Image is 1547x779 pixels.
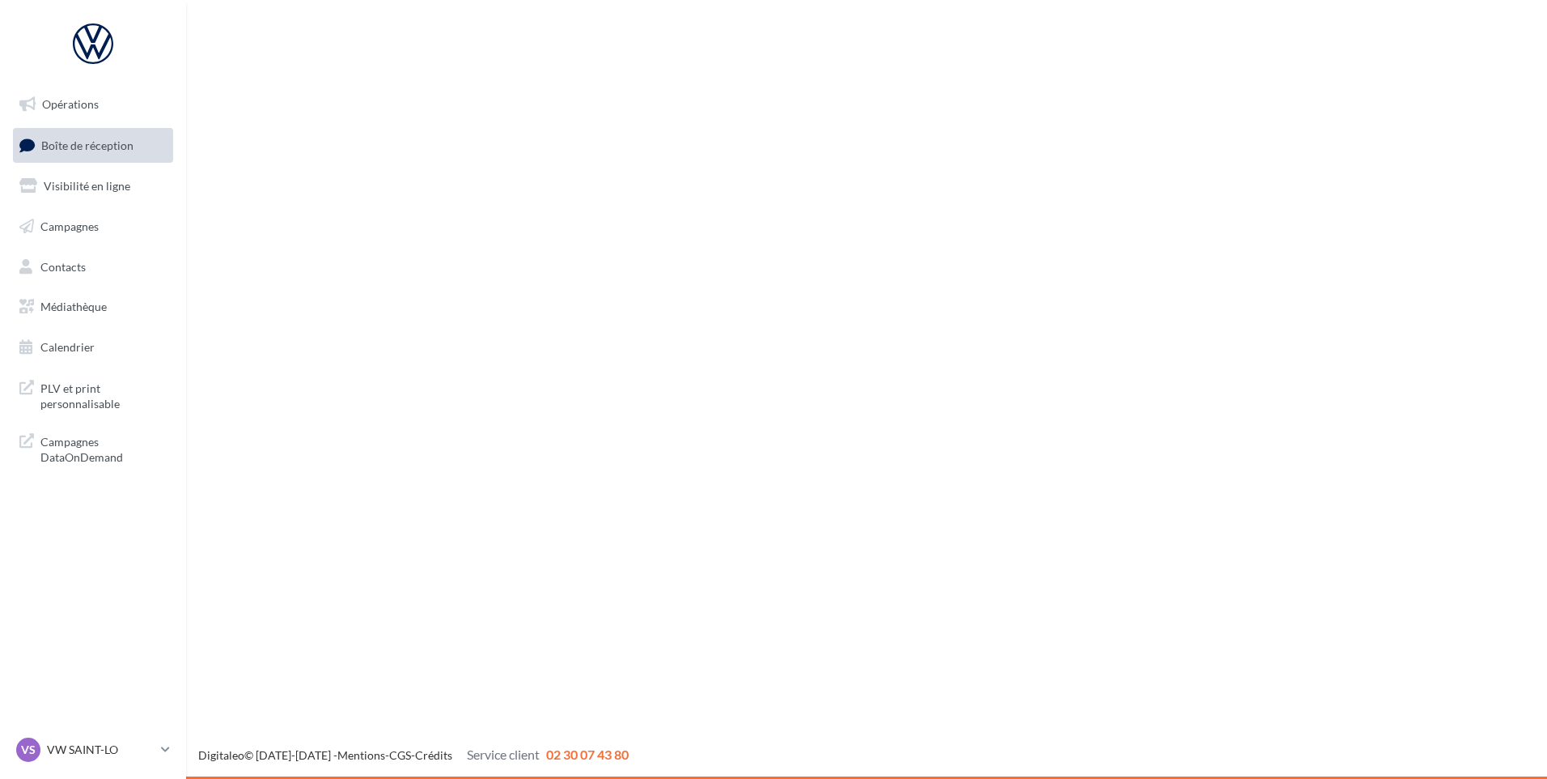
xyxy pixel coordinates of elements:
span: Calendrier [40,340,95,354]
a: Campagnes DataOnDemand [10,424,176,472]
a: Opérations [10,87,176,121]
span: Campagnes DataOnDemand [40,431,167,466]
a: Contacts [10,250,176,284]
span: Contacts [40,259,86,273]
span: Visibilité en ligne [44,179,130,193]
span: Campagnes [40,219,99,233]
a: Digitaleo [198,748,244,762]
a: Calendrier [10,330,176,364]
a: VS VW SAINT-LO [13,734,173,765]
span: Boîte de réception [41,138,134,151]
a: Campagnes [10,210,176,244]
a: CGS [389,748,411,762]
a: Mentions [337,748,385,762]
span: Opérations [42,97,99,111]
span: Médiathèque [40,300,107,313]
p: VW SAINT-LO [47,742,155,758]
span: © [DATE]-[DATE] - - - [198,748,629,762]
a: Boîte de réception [10,128,176,163]
a: Médiathèque [10,290,176,324]
a: Visibilité en ligne [10,169,176,203]
a: Crédits [415,748,452,762]
span: 02 30 07 43 80 [546,747,629,762]
span: VS [21,742,36,758]
a: PLV et print personnalisable [10,371,176,419]
span: PLV et print personnalisable [40,377,167,412]
span: Service client [467,747,540,762]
